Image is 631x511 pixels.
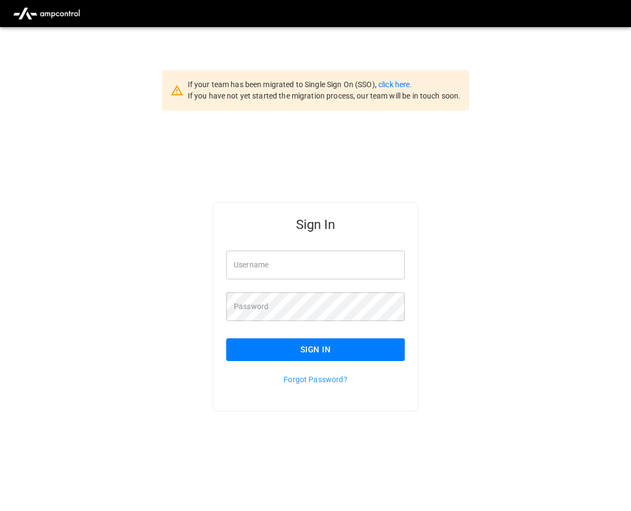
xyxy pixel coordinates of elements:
[188,91,461,100] span: If you have not yet started the migration process, our team will be in touch soon.
[378,80,412,89] a: click here.
[188,80,378,89] span: If your team has been migrated to Single Sign On (SSO),
[226,216,405,233] h5: Sign In
[9,3,84,24] img: ampcontrol.io logo
[226,374,405,385] p: Forgot Password?
[226,338,405,361] button: Sign In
